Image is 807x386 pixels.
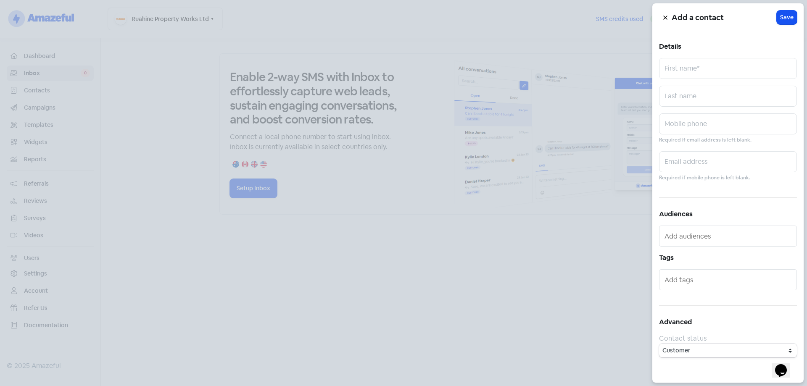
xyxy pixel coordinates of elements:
h5: Tags [659,252,797,264]
div: Contact status [659,333,797,344]
h5: Advanced [659,316,797,328]
input: Add tags [665,273,793,286]
input: First name [659,58,797,79]
h5: Details [659,40,797,53]
h5: Add a contact [672,11,777,24]
button: Save [777,11,797,24]
h5: Audiences [659,208,797,221]
input: Mobile phone [659,113,797,134]
small: Required if email address is left blank. [659,136,752,144]
input: Last name [659,86,797,107]
iframe: chat widget [772,352,799,378]
small: Required if mobile phone is left blank. [659,174,750,182]
input: Email address [659,151,797,172]
span: Save [780,13,794,22]
input: Add audiences [665,229,793,243]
